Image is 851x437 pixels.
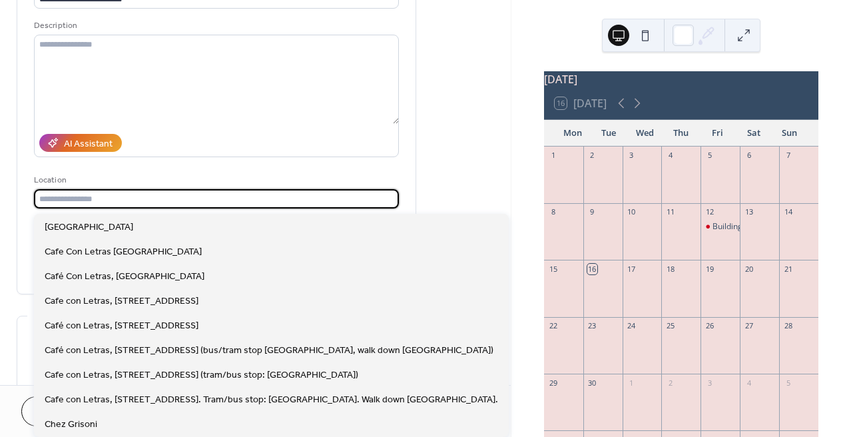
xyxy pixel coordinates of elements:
div: AI Assistant [64,137,113,151]
div: 2 [665,378,675,388]
div: 16 [587,264,597,274]
span: Cafe Con Letras [GEOGRAPHIC_DATA] [45,245,202,259]
div: 23 [587,321,597,331]
div: 25 [665,321,675,331]
div: 20 [744,264,754,274]
div: 19 [705,264,714,274]
div: Description [34,19,396,33]
div: [DATE] [544,71,818,87]
div: 13 [744,207,754,217]
span: Café con Letras, [STREET_ADDRESS] [45,319,198,333]
div: 15 [548,264,558,274]
div: 26 [705,321,714,331]
button: Cancel [21,396,103,426]
div: 29 [548,378,558,388]
div: Sat [735,120,771,147]
div: 18 [665,264,675,274]
div: 9 [587,207,597,217]
div: Wed [627,120,663,147]
div: Building Connections with LEGO® Serious Play® [701,221,740,232]
div: 27 [744,321,754,331]
div: 8 [548,207,558,217]
div: 11 [665,207,675,217]
div: 5 [783,378,793,388]
div: 7 [783,151,793,161]
span: Chez Grisoni [45,418,97,432]
span: Cafe con Letras, [STREET_ADDRESS] [45,294,198,308]
div: 4 [744,378,754,388]
div: 1 [548,151,558,161]
div: 24 [627,321,637,331]
div: 4 [665,151,675,161]
div: 21 [783,264,793,274]
div: 14 [783,207,793,217]
div: 3 [627,151,637,161]
span: Café con Letras, [STREET_ADDRESS] (bus/tram stop [GEOGRAPHIC_DATA], walk down [GEOGRAPHIC_DATA]) [45,344,493,358]
span: Cafe con Letras, [STREET_ADDRESS] (tram/bus stop: [GEOGRAPHIC_DATA]) [45,368,358,382]
div: 6 [744,151,754,161]
div: 22 [548,321,558,331]
span: [GEOGRAPHIC_DATA] [45,220,133,234]
span: Café Con Letras, [GEOGRAPHIC_DATA] [45,270,204,284]
div: 5 [705,151,714,161]
div: 28 [783,321,793,331]
div: 12 [705,207,714,217]
div: 17 [627,264,637,274]
div: Location [34,173,396,187]
div: Tue [591,120,627,147]
button: AI Assistant [39,134,122,152]
div: 1 [627,378,637,388]
span: Cafe con Letras, [STREET_ADDRESS]. Tram/bus stop: [GEOGRAPHIC_DATA]. Walk down [GEOGRAPHIC_DATA]. [45,393,498,407]
div: Fri [699,120,735,147]
div: Mon [555,120,591,147]
div: 3 [705,378,714,388]
div: 10 [627,207,637,217]
div: Sun [772,120,808,147]
div: 30 [587,378,597,388]
div: 2 [587,151,597,161]
div: Thu [663,120,699,147]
